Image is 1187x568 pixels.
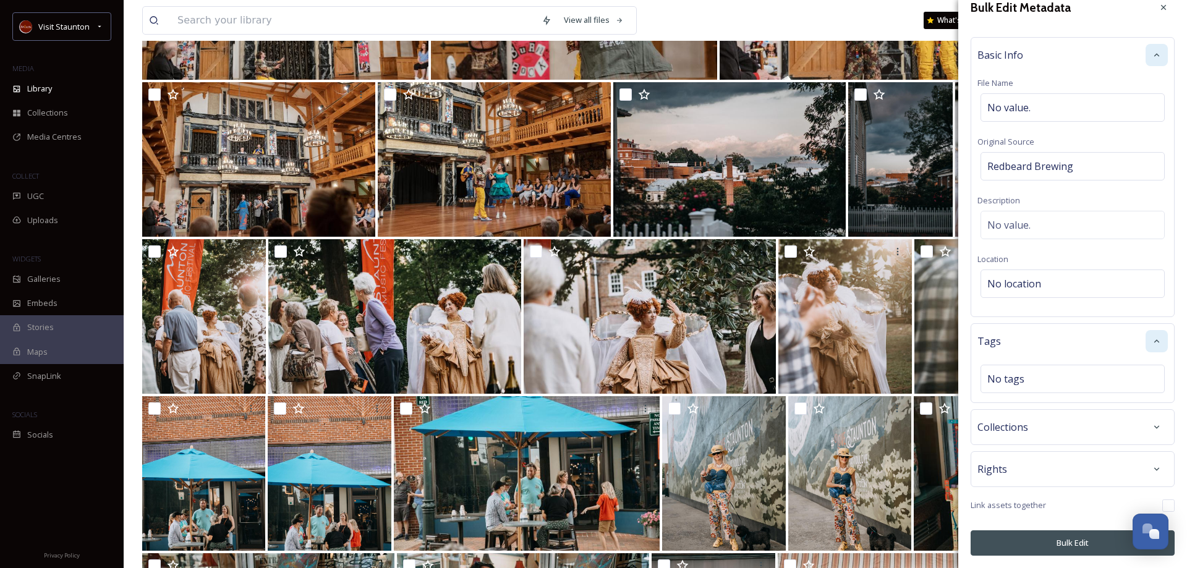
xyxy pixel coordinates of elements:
span: Basic Info [977,48,1023,62]
button: Bulk Edit [971,530,1175,556]
span: Embeds [27,297,57,309]
img: SDDA8-25-268.jpg [268,239,521,394]
span: Maps [27,346,48,358]
img: images.png [20,20,32,33]
span: No location [987,276,1041,291]
span: Socials [27,429,53,441]
img: SDDA8-25-271.jpg [955,82,1059,237]
span: Rights [977,462,1007,477]
img: SDDA8-25-266.jpg [778,239,912,394]
span: Tags [977,334,1001,349]
a: View all files [558,8,630,32]
img: ext_1757538871.104958_-RJASC2025_Selects-5.jpg [142,82,375,237]
img: SDDA8-25-259.jpg [914,396,1166,551]
img: SDDA8-25-260.jpg [788,396,911,551]
span: Redbeard Brewing [987,159,1073,174]
img: SDDA8-25-269.jpg [142,239,266,394]
span: Stories [27,321,54,333]
span: Collections [27,107,68,119]
span: No value. [987,218,1031,232]
span: COLLECT [12,171,39,180]
img: SDDA8-25-264.jpg [142,396,265,551]
span: SOCIALS [12,410,37,419]
span: Privacy Policy [44,551,80,559]
span: Description [977,195,1020,206]
img: SDDA8-25-272.jpg [848,82,952,237]
span: Visit Staunton [38,21,90,32]
span: MEDIA [12,64,34,73]
span: Original Source [977,136,1034,147]
img: SDDA8-25-261.jpg [662,396,785,551]
span: Library [27,83,52,95]
input: Search your library [171,7,535,34]
span: Collections [977,420,1028,434]
span: SnapLink [27,370,61,382]
img: ext_1757538871.103766_-RJASC2025_Selects-11.jpg [378,82,611,237]
button: Open Chat [1133,514,1168,549]
span: UGC [27,190,44,202]
span: Uploads [27,214,58,226]
img: SDDA8-25-265.jpg [914,239,1165,394]
img: SDDA8-25-267.jpg [524,239,776,394]
span: Galleries [27,273,61,285]
span: WIDGETS [12,254,41,263]
span: Link assets together [971,499,1046,511]
span: No tags [987,371,1024,386]
span: No value. [987,100,1031,115]
img: SDDA8-25-273.jpg [613,82,846,237]
span: Media Centres [27,131,82,143]
span: Location [977,253,1008,265]
img: SDDA8-25-263.jpg [268,396,391,551]
img: SDDA8-25-262.jpg [394,396,660,551]
span: File Name [977,77,1013,88]
a: What's New [924,12,985,29]
a: Privacy Policy [44,547,80,562]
